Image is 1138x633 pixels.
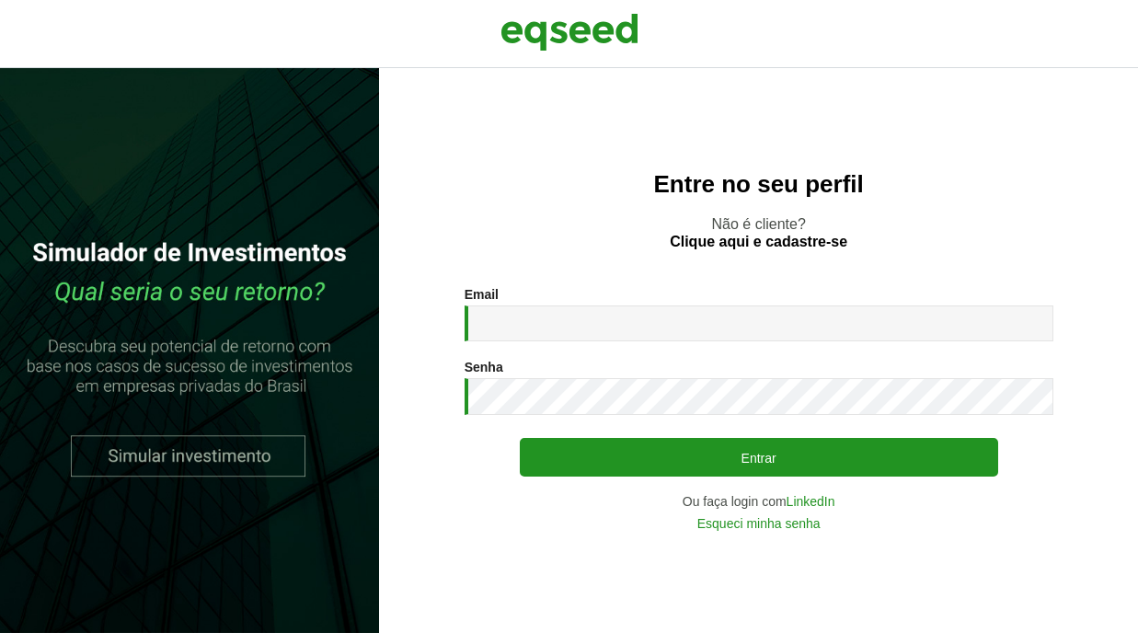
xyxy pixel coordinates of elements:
[787,495,835,508] a: LinkedIn
[670,235,847,249] a: Clique aqui e cadastre-se
[697,517,821,530] a: Esqueci minha senha
[465,361,503,374] label: Senha
[465,495,1053,508] div: Ou faça login com
[465,288,499,301] label: Email
[416,171,1101,198] h2: Entre no seu perfil
[520,438,998,477] button: Entrar
[416,215,1101,250] p: Não é cliente?
[500,9,638,55] img: EqSeed Logo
